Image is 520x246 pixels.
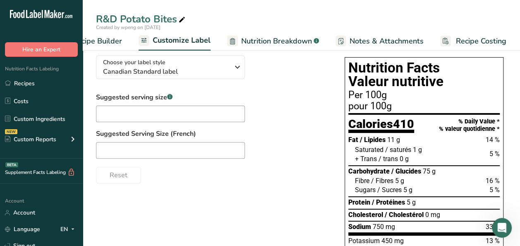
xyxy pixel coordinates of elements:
span: 0 mg [425,211,440,219]
div: Custom Reports [5,135,56,144]
span: Messages [48,191,77,196]
span: 13 % [486,237,500,245]
span: 16 % [486,177,500,185]
div: Send us a message [17,118,138,127]
span: Recipe Costing [456,36,506,47]
span: Created by wpeng on [DATE] [96,24,161,31]
span: Fibre [355,177,369,185]
div: Calories [348,118,414,133]
iframe: Intercom live chat [492,218,512,238]
span: / Fibres [371,177,393,185]
div: BETA [5,162,18,167]
span: 5 g [403,186,412,194]
span: 14 % [486,136,500,144]
span: 33 % [486,223,500,231]
a: Language [5,222,40,236]
a: Notes & Attachments [335,32,424,51]
span: 1 g [413,146,422,154]
span: News [137,191,153,196]
span: Choose your label style [103,58,165,67]
p: How can we help? [17,87,149,101]
span: Saturated [355,146,383,154]
span: / saturés [385,146,411,154]
span: Potassium [348,237,380,245]
span: Recipe Builder [72,36,122,47]
span: Customize Label [153,35,211,46]
div: Close [142,13,157,28]
button: Choose your label style Canadian Standard label [96,55,245,79]
span: Search for help [17,146,67,155]
div: R&D Potato Bites [96,12,187,27]
span: / Glucides [391,167,421,175]
a: Recipe Builder [57,32,122,51]
img: Profile image for Rana [120,13,137,30]
div: NEW [5,129,17,134]
div: % Daily Value * % valeur quotidienne * [439,118,500,133]
span: Carbohydrate [348,167,390,175]
span: Notes & Attachments [350,36,424,47]
div: Hire an Expert Services [17,165,139,174]
span: / Protéines [372,198,405,206]
span: Nutrition Breakdown [241,36,312,47]
span: Cholesterol [348,211,383,219]
span: Protein [348,198,370,206]
span: Help [97,191,110,196]
span: / Cholestérol [385,211,424,219]
div: EN [60,224,78,234]
label: Suggested serving size [96,92,245,102]
a: Nutrition Breakdown [227,32,319,51]
a: Recipe Costing [440,32,506,51]
span: / Sucres [377,186,402,194]
img: Profile image for Reem [104,13,121,30]
span: 5 % [489,186,500,194]
button: Hire an Expert [5,42,78,57]
div: Hire an Expert Services [12,162,153,177]
span: / Lipides [360,136,386,144]
img: logo [17,19,72,26]
span: Sodium [348,223,371,231]
span: Canadian Standard label [103,67,229,77]
p: Hi [PERSON_NAME] 👋 [17,59,149,87]
button: Help [83,170,124,203]
span: Sugars [355,186,376,194]
button: News [124,170,165,203]
span: + Trans [355,155,377,163]
span: Fat [348,136,358,144]
h1: Nutrition Facts Valeur nutritive [348,61,500,89]
span: 0 g [400,155,409,163]
div: Send us a message [8,111,157,134]
span: 5 % [489,150,500,158]
span: 410 [393,117,414,131]
button: Reset [96,167,141,183]
button: Messages [41,170,83,203]
span: Reset [110,170,127,180]
span: Home [11,191,30,196]
span: 5 g [395,177,404,185]
span: 750 mg [373,223,395,231]
button: Search for help [12,142,153,159]
span: 450 mg [381,237,404,245]
label: Suggested Serving Size (French) [96,129,328,139]
span: / trans [379,155,398,163]
div: Per 100g [348,90,500,100]
span: 5 g [407,198,416,206]
span: 75 g [423,167,436,175]
img: Profile image for Aya [89,13,105,30]
div: pour 100g [348,101,500,111]
span: 11 g [387,136,400,144]
a: Customize Label [139,31,211,51]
